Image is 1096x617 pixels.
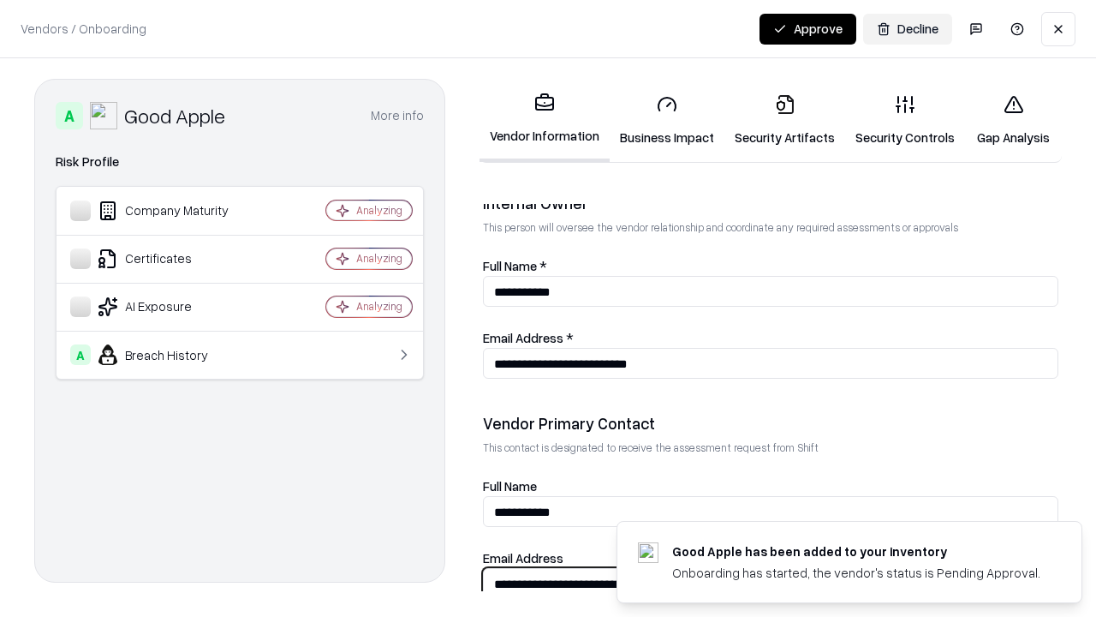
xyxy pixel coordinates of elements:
[70,297,275,317] div: AI Exposure
[483,550,563,566] label: Email Address
[70,201,275,221] div: Company Maturity
[724,81,845,160] a: Security Artifacts
[56,102,83,129] div: A
[21,20,146,38] p: Vendors / Onboarding
[483,220,1058,235] p: This person will oversee the vendor relationship and coordinate any required assessments or appro...
[356,299,402,314] div: Analyzing
[70,249,275,269] div: Certificates
[638,542,658,563] img: goodapple.com
[356,203,402,218] div: Analyzing
[759,14,856,45] button: Approve
[672,564,1040,582] div: Onboarding has started, the vendor's status is Pending Approval.
[483,478,537,494] label: Full Name
[483,193,1058,213] div: Internal Owner
[124,102,225,129] div: Good Apple
[672,542,1040,560] div: Good Apple has been added to your inventory
[965,81,1062,160] a: Gap Analysis
[356,251,402,266] div: Analyzing
[610,81,724,160] a: Business Impact
[483,413,1058,434] div: Vendor Primary Contact
[70,344,275,365] div: Breach History
[479,79,610,162] a: Vendor Information
[483,440,1058,455] p: This contact is designated to receive the assessment request from Shift
[371,100,424,131] button: More info
[863,14,952,45] button: Decline
[483,330,574,345] label: Email Address *
[56,152,424,172] div: Risk Profile
[845,81,965,160] a: Security Controls
[70,344,91,365] div: A
[483,258,547,273] label: Full Name *
[90,102,117,129] img: Good Apple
